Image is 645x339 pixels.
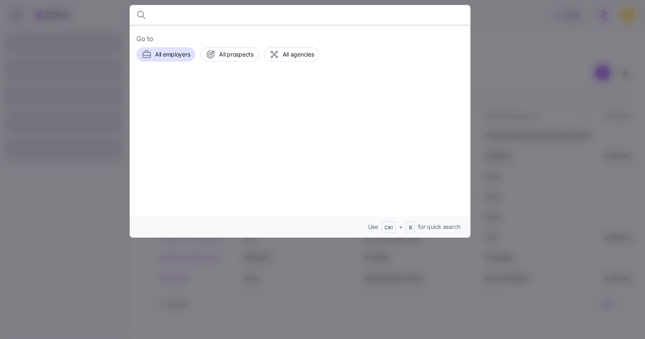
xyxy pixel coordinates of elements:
[219,50,253,59] span: All prospects
[155,50,190,59] span: All employers
[136,47,195,61] button: All employers
[384,224,393,231] span: Ctrl
[399,223,403,231] span: +
[283,50,314,59] span: All agencies
[409,224,412,231] span: B
[136,34,464,44] span: Go to
[200,47,258,61] button: All prospects
[368,223,378,231] span: Use
[264,47,320,61] button: All agencies
[418,223,460,231] span: for quick search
